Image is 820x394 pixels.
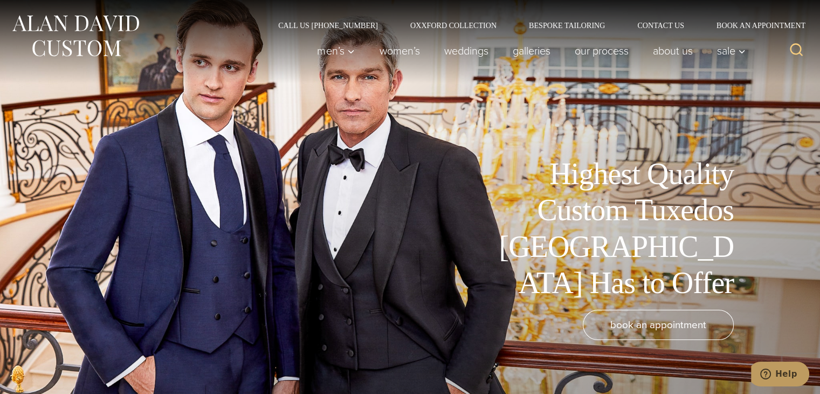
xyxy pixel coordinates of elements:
[610,317,706,332] span: book an appointment
[621,22,700,29] a: Contact Us
[500,40,562,62] a: Galleries
[305,40,367,62] button: Men’s sub menu toggle
[367,40,432,62] a: Women’s
[394,22,513,29] a: Oxxford Collection
[491,156,734,301] h1: Highest Quality Custom Tuxedos [GEOGRAPHIC_DATA] Has to Offer
[705,40,752,62] button: Sale sub menu toggle
[700,22,809,29] a: Book an Appointment
[11,12,140,60] img: Alan David Custom
[640,40,705,62] a: About Us
[262,22,394,29] a: Call Us [PHONE_NUMBER]
[583,310,734,340] a: book an appointment
[305,40,752,62] nav: Primary Navigation
[513,22,621,29] a: Bespoke Tailoring
[751,362,809,389] iframe: Opens a widget where you can chat to one of our agents
[783,38,809,64] button: View Search Form
[562,40,640,62] a: Our Process
[262,22,809,29] nav: Secondary Navigation
[432,40,500,62] a: weddings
